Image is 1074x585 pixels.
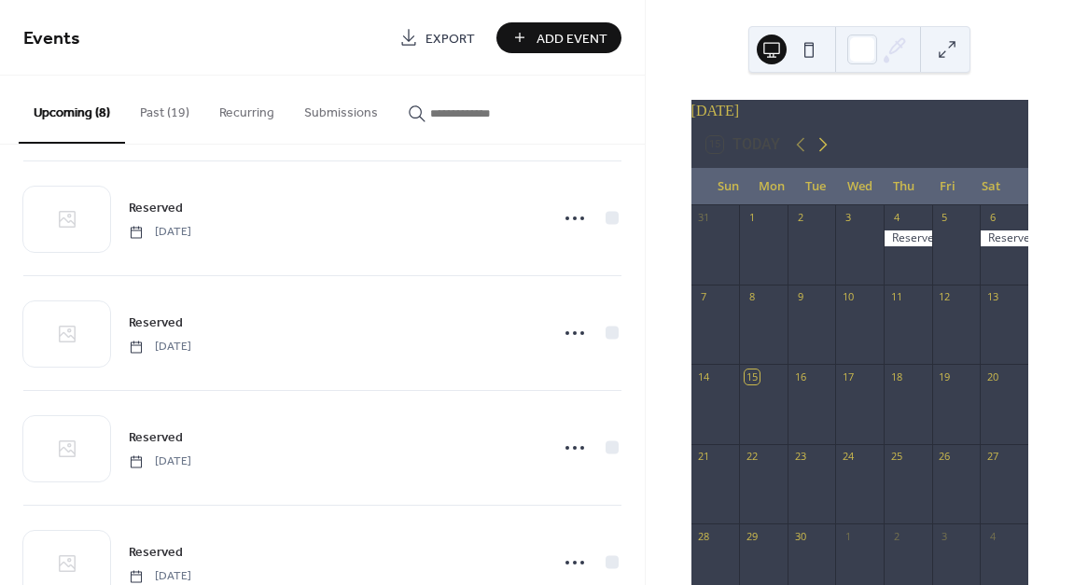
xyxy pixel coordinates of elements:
[745,450,759,464] div: 22
[926,168,969,205] div: Fri
[750,168,794,205] div: Mon
[969,168,1013,205] div: Sat
[889,529,903,543] div: 2
[882,168,926,205] div: Thu
[129,199,183,218] span: Reserved
[129,568,191,585] span: [DATE]
[793,529,807,543] div: 30
[841,450,855,464] div: 24
[697,290,711,304] div: 7
[889,290,903,304] div: 11
[938,450,952,464] div: 26
[841,529,855,543] div: 1
[985,290,999,304] div: 13
[889,369,903,383] div: 18
[938,369,952,383] div: 19
[697,450,711,464] div: 21
[985,211,999,225] div: 6
[938,211,952,225] div: 5
[838,168,882,205] div: Wed
[129,428,183,448] span: Reserved
[19,76,125,144] button: Upcoming (8)
[697,369,711,383] div: 14
[793,211,807,225] div: 2
[129,541,183,563] a: Reserved
[793,450,807,464] div: 23
[980,230,1028,246] div: Reserved
[706,168,750,205] div: Sun
[425,29,475,49] span: Export
[125,76,204,142] button: Past (19)
[794,168,838,205] div: Tue
[496,22,621,53] button: Add Event
[745,529,759,543] div: 29
[841,290,855,304] div: 10
[204,76,289,142] button: Recurring
[793,369,807,383] div: 16
[793,290,807,304] div: 9
[938,290,952,304] div: 12
[129,313,183,333] span: Reserved
[129,312,183,333] a: Reserved
[745,211,759,225] div: 1
[129,197,183,218] a: Reserved
[938,529,952,543] div: 3
[889,211,903,225] div: 4
[884,230,932,246] div: Reserved
[985,369,999,383] div: 20
[691,100,1028,122] div: [DATE]
[129,543,183,563] span: Reserved
[985,450,999,464] div: 27
[841,211,855,225] div: 3
[985,529,999,543] div: 4
[129,453,191,470] span: [DATE]
[537,29,607,49] span: Add Event
[129,339,191,355] span: [DATE]
[841,369,855,383] div: 17
[289,76,393,142] button: Submissions
[23,21,80,57] span: Events
[129,224,191,241] span: [DATE]
[697,529,711,543] div: 28
[385,22,489,53] a: Export
[697,211,711,225] div: 31
[745,369,759,383] div: 15
[745,290,759,304] div: 8
[889,450,903,464] div: 25
[129,426,183,448] a: Reserved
